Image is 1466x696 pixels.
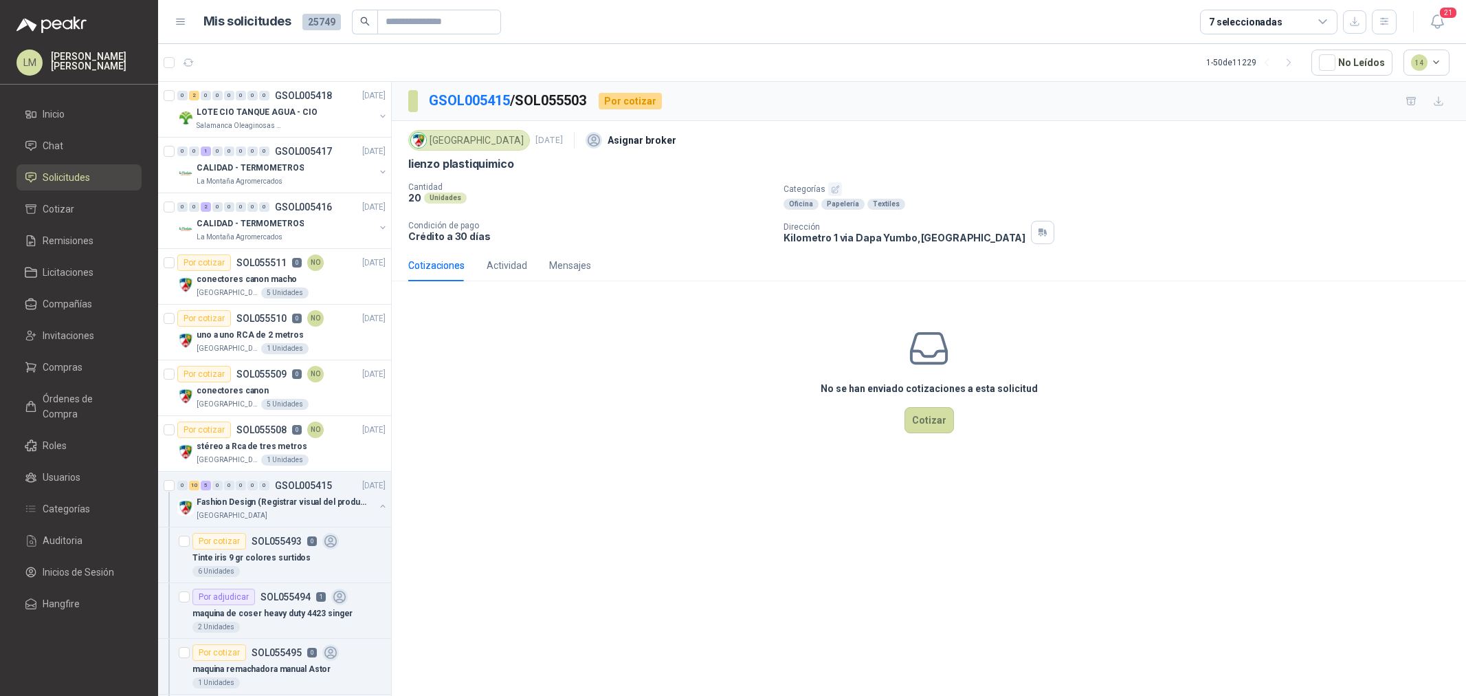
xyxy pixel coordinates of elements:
[247,91,258,100] div: 0
[177,422,231,438] div: Por cotizar
[904,407,954,433] button: Cotizar
[16,496,142,522] a: Categorías
[1403,50,1450,76] button: 14
[177,221,194,237] img: Company Logo
[302,14,341,30] span: 25749
[158,528,391,583] a: Por cotizarSOL0554930Tinte iris 9 gr colores surtidos6 Unidades
[197,440,307,453] p: stéreo a Rca de tres metros
[411,133,426,148] img: Company Logo
[177,165,194,182] img: Company Logo
[197,399,258,410] p: [GEOGRAPHIC_DATA]
[1209,14,1282,30] div: 7 seleccionadas
[1206,52,1300,74] div: 1 - 50 de 11229
[197,287,258,298] p: [GEOGRAPHIC_DATA]
[177,366,231,382] div: Por cotizar
[189,146,199,156] div: 0
[189,91,199,100] div: 2
[192,589,255,605] div: Por adjudicar
[192,607,353,620] p: maquina de coser heavy duty 4423 singer
[224,481,234,490] div: 0
[247,146,258,156] div: 0
[292,314,302,323] p: 0
[192,663,331,676] p: maquina remachadora manual Astor
[224,91,234,100] div: 0
[177,310,231,327] div: Por cotizar
[16,133,142,159] a: Chat
[247,202,258,212] div: 0
[43,265,93,280] span: Licitaciones
[292,425,302,435] p: 0
[43,296,92,312] span: Compañías
[429,90,588,111] p: / SOL055503
[316,592,326,602] p: 1
[1439,6,1458,19] span: 21
[408,182,773,192] p: Cantidad
[16,433,142,459] a: Roles
[177,87,388,131] a: 0 2 0 0 0 0 0 0 GSOL005418[DATE] Company LogoLOTE CIO TANQUE AGUA - CIOSalamanca Oleaginosas SAS
[192,677,240,688] div: 1 Unidades
[260,592,311,602] p: SOL055494
[408,230,773,242] p: Crédito a 30 días
[867,199,905,210] div: Textiles
[16,528,142,554] a: Auditoria
[192,566,240,577] div: 6 Unidades
[158,305,391,360] a: Por cotizarSOL0555100NO[DATE] Company Logouno a uno RCA de 2 metros[GEOGRAPHIC_DATA]1 Unidades
[16,101,142,127] a: Inicio
[236,314,287,323] p: SOL055510
[1425,10,1450,34] button: 21
[212,481,223,490] div: 0
[362,424,386,437] p: [DATE]
[177,199,388,243] a: 0 0 2 0 0 0 0 0 GSOL005416[DATE] Company LogoCALIDAD - TERMOMETROSLa Montaña Agromercados
[197,384,269,398] p: conectores canon
[201,146,211,156] div: 1
[212,202,223,212] div: 0
[275,146,332,156] p: GSOL005417
[197,232,282,243] p: La Montaña Agromercados
[252,648,302,657] p: SOL055495
[197,510,267,521] p: [GEOGRAPHIC_DATA]
[192,644,246,661] div: Por cotizar
[261,455,309,466] div: 1 Unidades
[43,438,67,453] span: Roles
[608,133,676,148] p: Asignar broker
[261,287,309,298] div: 5 Unidades
[201,91,211,100] div: 0
[236,202,246,212] div: 0
[43,233,93,248] span: Remisiones
[43,107,65,122] span: Inicio
[197,329,304,342] p: uno a uno RCA de 2 metros
[43,596,80,611] span: Hangfire
[408,221,773,230] p: Condición de pago
[259,146,269,156] div: 0
[307,254,324,271] div: NO
[307,310,324,327] div: NO
[43,470,80,485] span: Usuarios
[307,422,324,438] div: NO
[362,368,386,381] p: [DATE]
[177,477,388,521] a: 0 10 5 0 0 0 0 0 GSOL005415[DATE] Company LogoFashion Design (Registrar visual del producto)[GEOG...
[201,481,211,490] div: 5
[177,444,194,460] img: Company Logo
[236,481,246,490] div: 0
[424,193,467,204] div: Unidades
[236,146,246,156] div: 0
[16,591,142,617] a: Hangfire
[261,343,309,354] div: 1 Unidades
[821,381,1038,396] h3: No se han enviado cotizaciones a esta solicitud
[362,145,386,158] p: [DATE]
[158,360,391,416] a: Por cotizarSOL0555090NO[DATE] Company Logoconectores canon[GEOGRAPHIC_DATA]5 Unidades
[197,176,282,187] p: La Montaña Agromercados
[177,276,194,293] img: Company Logo
[16,50,43,76] div: LM
[177,481,188,490] div: 0
[177,146,188,156] div: 0
[158,639,391,695] a: Por cotizarSOL0554950maquina remachadora manual Astor1 Unidades
[203,12,291,32] h1: Mis solicitudes
[16,354,142,380] a: Compras
[43,202,74,217] span: Cotizar
[784,232,1025,243] p: Kilometro 1 via Dapa Yumbo , [GEOGRAPHIC_DATA]
[259,481,269,490] div: 0
[236,425,287,435] p: SOL055508
[16,559,142,585] a: Inicios de Sesión
[599,93,662,109] div: Por cotizar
